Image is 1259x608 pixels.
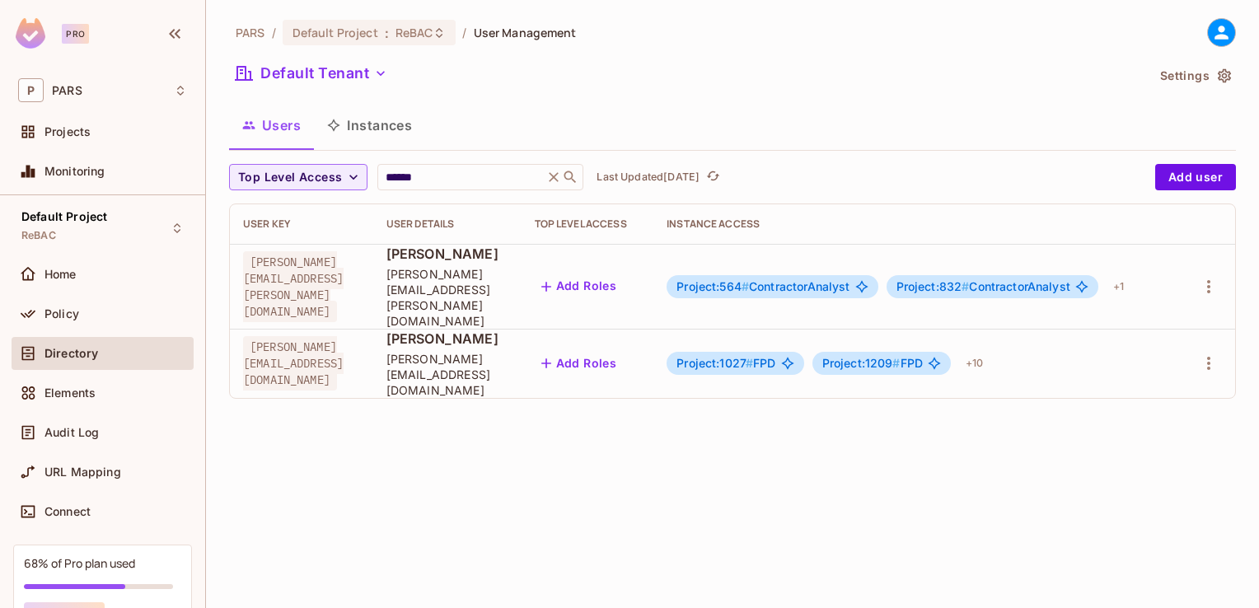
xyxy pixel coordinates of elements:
span: ContractorAnalyst [896,280,1070,293]
span: Projects [44,125,91,138]
span: : [384,26,390,40]
button: Add user [1155,164,1236,190]
span: ContractorAnalyst [676,280,849,293]
span: [PERSON_NAME] [386,245,508,263]
div: + 1 [1107,274,1130,300]
p: Last Updated [DATE] [597,171,700,184]
li: / [462,25,466,40]
span: [PERSON_NAME][EMAIL_ADDRESS][PERSON_NAME][DOMAIN_NAME] [386,266,508,329]
span: Elements [44,386,96,400]
span: Project:564 [676,279,749,293]
span: Audit Log [44,426,99,439]
button: Add Roles [535,274,624,300]
span: [PERSON_NAME][EMAIL_ADDRESS][DOMAIN_NAME] [386,351,508,398]
button: Top Level Access [229,164,367,190]
button: Default Tenant [229,60,394,87]
div: 68% of Pro plan used [24,555,135,571]
span: [PERSON_NAME][EMAIL_ADDRESS][DOMAIN_NAME] [243,336,344,391]
span: Directory [44,347,98,360]
span: Connect [44,505,91,518]
span: Policy [44,307,79,320]
span: URL Mapping [44,465,121,479]
span: Project:832 [896,279,970,293]
span: FPD [822,357,923,370]
span: User Management [474,25,577,40]
div: User Key [243,217,360,231]
div: Top Level Access [535,217,641,231]
button: Users [229,105,314,146]
span: # [742,279,749,293]
span: [PERSON_NAME][EMAIL_ADDRESS][PERSON_NAME][DOMAIN_NAME] [243,251,344,322]
button: Settings [1154,63,1236,89]
div: Pro [62,24,89,44]
span: Top Level Access [238,167,342,188]
span: Project:1209 [822,356,901,370]
span: Project:1027 [676,356,753,370]
span: # [746,356,753,370]
span: refresh [706,169,720,185]
span: FPD [676,357,775,370]
span: Monitoring [44,165,105,178]
button: Instances [314,105,425,146]
div: User Details [386,217,508,231]
span: Home [44,268,77,281]
button: refresh [703,167,723,187]
div: Instance Access [667,217,1165,231]
span: ReBAC [395,25,433,40]
span: the active workspace [236,25,265,40]
span: Workspace: PARS [52,84,82,97]
span: # [962,279,969,293]
span: ReBAC [21,229,56,242]
span: P [18,78,44,102]
button: Add Roles [535,350,624,376]
span: # [892,356,900,370]
span: [PERSON_NAME] [386,330,508,348]
span: Click to refresh data [700,167,723,187]
li: / [272,25,276,40]
span: Default Project [21,210,107,223]
div: + 10 [959,350,990,376]
span: Default Project [293,25,378,40]
img: SReyMgAAAABJRU5ErkJggg== [16,18,45,49]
